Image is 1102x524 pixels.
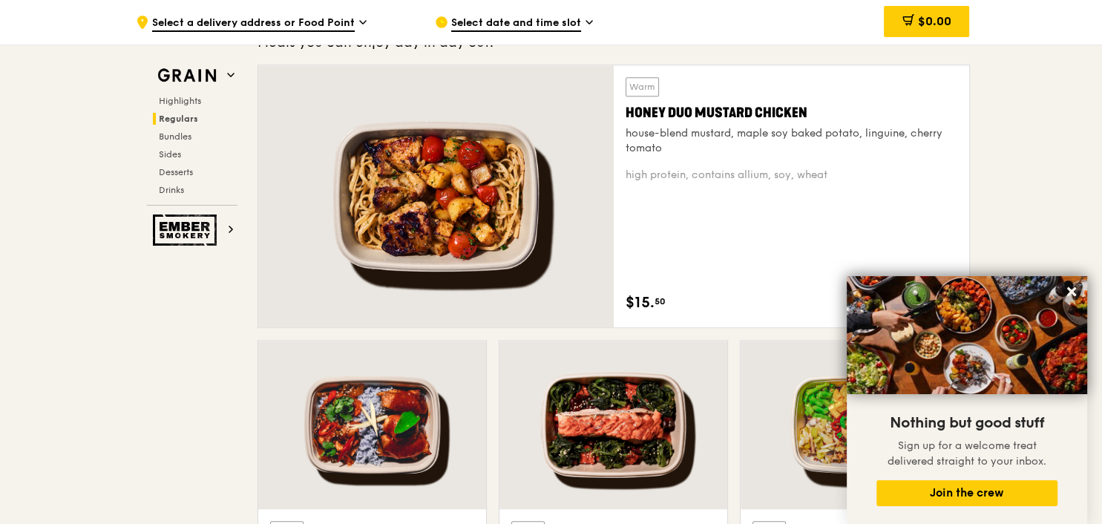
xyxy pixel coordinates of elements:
span: Bundles [159,131,191,142]
div: house-blend mustard, maple soy baked potato, linguine, cherry tomato [626,126,957,156]
span: $0.00 [917,14,951,28]
span: Sides [159,149,181,160]
span: Nothing but good stuff [890,414,1044,432]
span: Regulars [159,114,198,124]
span: $15. [626,292,655,314]
div: high protein, contains allium, soy, wheat [626,168,957,183]
img: Ember Smokery web logo [153,214,221,246]
span: Highlights [159,96,201,106]
img: DSC07876-Edit02-Large.jpeg [847,276,1087,394]
span: Select a delivery address or Food Point [152,16,355,32]
div: Honey Duo Mustard Chicken [626,102,957,123]
span: Select date and time slot [451,16,581,32]
span: Drinks [159,185,184,195]
span: Desserts [159,167,193,177]
div: Warm [626,77,659,96]
button: Join the crew [876,480,1057,506]
span: Sign up for a welcome treat delivered straight to your inbox. [888,439,1046,468]
img: Grain web logo [153,62,221,89]
button: Close [1060,280,1083,304]
span: 50 [655,295,666,307]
